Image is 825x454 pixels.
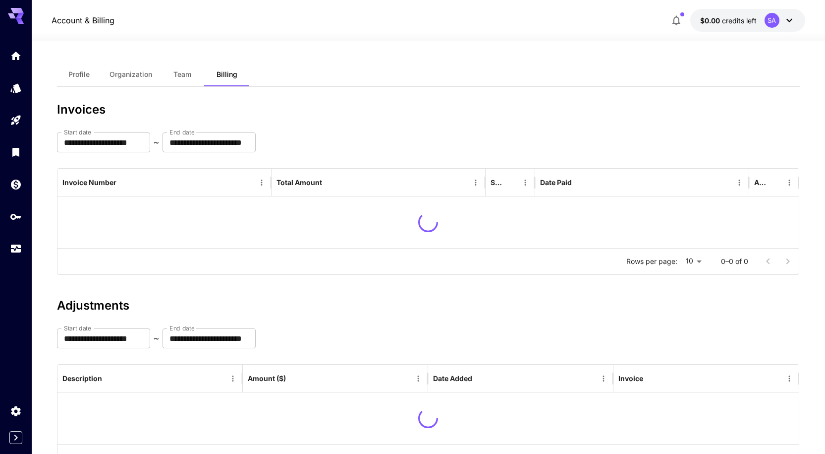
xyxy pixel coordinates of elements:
[57,299,800,313] h3: Adjustments
[52,14,114,26] nav: breadcrumb
[248,374,286,383] div: Amount ($)
[255,176,269,190] button: Menu
[10,146,22,158] div: Library
[62,178,116,187] div: Invoice Number
[10,114,22,127] div: Playground
[721,257,748,266] p: 0–0 of 0
[10,175,22,188] div: Wallet
[681,254,705,268] div: 10
[117,176,131,190] button: Sort
[700,16,722,25] span: $0.00
[62,374,102,383] div: Description
[644,372,658,386] button: Sort
[64,128,91,136] label: Start date
[154,136,159,148] p: ~
[323,176,337,190] button: Sort
[169,324,194,332] label: End date
[411,372,425,386] button: Menu
[700,15,757,26] div: $0.00
[491,178,503,187] div: Status
[10,405,22,417] div: Settings
[469,176,483,190] button: Menu
[754,178,768,187] div: Action
[782,176,796,190] button: Menu
[10,79,22,91] div: Models
[226,372,240,386] button: Menu
[504,176,518,190] button: Sort
[10,207,22,220] div: API Keys
[110,70,152,79] span: Organization
[276,178,322,187] div: Total Amount
[540,178,572,187] div: Date Paid
[103,372,117,386] button: Sort
[690,9,805,32] button: $0.00SA
[597,372,610,386] button: Menu
[52,14,114,26] a: Account & Billing
[64,324,91,332] label: Start date
[173,70,191,79] span: Team
[433,374,472,383] div: Date Added
[473,372,487,386] button: Sort
[765,13,779,28] div: SA
[287,372,301,386] button: Sort
[782,372,796,386] button: Menu
[10,50,22,62] div: Home
[573,176,587,190] button: Sort
[57,103,800,117] h3: Invoices
[722,16,757,25] span: credits left
[618,374,643,383] div: Invoice
[169,128,194,136] label: End date
[68,70,90,79] span: Profile
[10,243,22,255] div: Usage
[518,176,532,190] button: Menu
[217,70,237,79] span: Billing
[732,176,746,190] button: Menu
[154,332,159,344] p: ~
[769,176,782,190] button: Sort
[626,257,677,266] p: Rows per page:
[9,431,22,444] button: Expand sidebar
